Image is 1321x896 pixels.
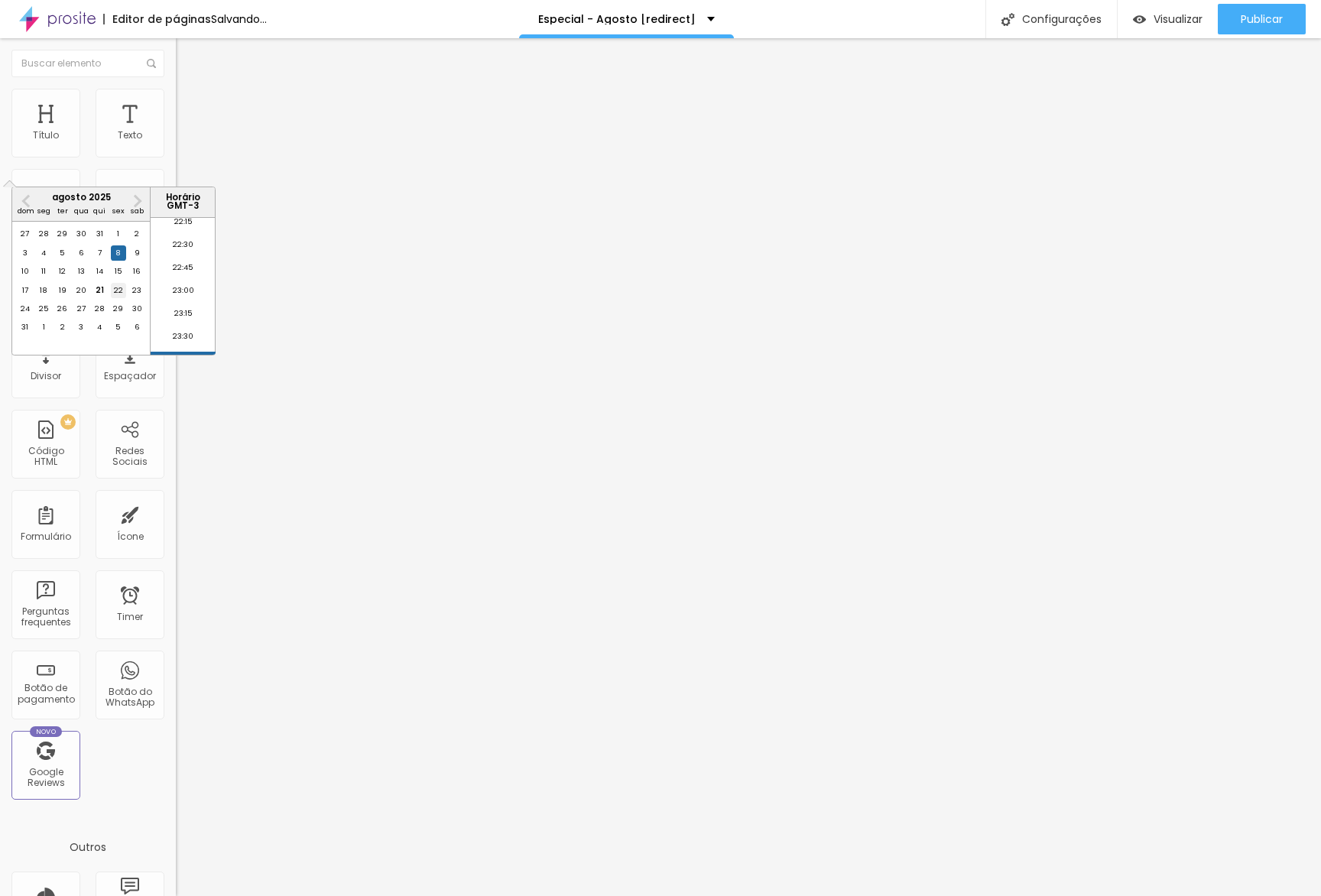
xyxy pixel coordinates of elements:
div: Salvando... [211,14,267,24]
span: Visualizar [1154,13,1203,25]
button: Previous Month [14,189,38,213]
div: qui [92,203,107,219]
div: sex [111,203,126,219]
img: view-1.svg [1133,13,1146,26]
div: Formulário [21,531,71,542]
div: Choose segunda-feira, 28 de julho de 2025 [36,226,51,242]
div: Google Reviews [15,767,76,789]
div: Choose sexta-feira, 1 de agosto de 2025 [111,226,126,242]
div: Título [33,130,59,141]
div: Choose sexta-feira, 5 de setembro de 2025 [111,320,126,335]
li: 23:30 [151,329,216,352]
div: Botão do WhatsApp [99,687,160,709]
div: Ícone [117,531,144,542]
div: Choose segunda-feira, 1 de setembro de 2025 [36,320,51,335]
button: Visualizar [1118,4,1218,34]
div: Choose quinta-feira, 21 de agosto de 2025 [92,283,107,298]
div: ter [55,203,70,219]
div: Choose quarta-feira, 30 de julho de 2025 [73,226,89,242]
li: 22:15 [151,214,216,237]
div: Choose quinta-feira, 4 de setembro de 2025 [92,320,107,335]
div: Choose sábado, 16 de agosto de 2025 [129,264,144,279]
div: Choose terça-feira, 12 de agosto de 2025 [55,264,70,279]
div: Espaçador [104,371,156,381]
div: Choose quarta-feira, 20 de agosto de 2025 [73,283,89,298]
div: Choose quinta-feira, 31 de julho de 2025 [92,226,107,242]
div: Choose segunda-feira, 25 de agosto de 2025 [36,301,51,317]
div: Choose sábado, 6 de setembro de 2025 [129,320,144,335]
div: Botão de pagamento [15,683,76,705]
div: Choose sábado, 9 de agosto de 2025 [129,245,144,261]
div: Choose quarta-feira, 6 de agosto de 2025 [73,245,89,261]
div: Choose quinta-feira, 14 de agosto de 2025 [92,264,107,279]
li: 23:00 [151,283,216,306]
button: Next Month [125,189,150,213]
div: Choose sexta-feira, 8 de agosto de 2025 [111,245,126,261]
div: Choose domingo, 24 de agosto de 2025 [18,301,33,317]
div: Timer [117,612,143,622]
button: Publicar [1218,4,1306,34]
div: Redes Sociais [99,446,160,468]
div: Choose terça-feira, 26 de agosto de 2025 [55,301,70,317]
div: Choose sexta-feira, 22 de agosto de 2025 [111,283,126,298]
span: Publicar [1241,13,1283,25]
div: Choose domingo, 10 de agosto de 2025 [18,264,33,279]
div: Choose sábado, 23 de agosto de 2025 [129,283,144,298]
div: agosto 2025 [12,193,150,202]
div: Divisor [31,371,61,381]
div: Choose domingo, 31 de agosto de 2025 [18,320,33,335]
div: Choose segunda-feira, 18 de agosto de 2025 [36,283,51,298]
div: Choose sábado, 30 de agosto de 2025 [129,301,144,317]
div: Editor de páginas [103,14,211,24]
div: Choose quarta-feira, 3 de setembro de 2025 [73,320,89,335]
div: Choose sábado, 2 de agosto de 2025 [129,226,144,242]
div: Novo [30,726,63,737]
div: Choose quinta-feira, 7 de agosto de 2025 [92,245,107,261]
p: GMT -3 [154,202,211,210]
div: qua [73,203,89,219]
div: Choose quinta-feira, 28 de agosto de 2025 [92,301,107,317]
div: Choose segunda-feira, 11 de agosto de 2025 [36,264,51,279]
div: month 2025-08 [16,226,147,337]
div: seg [36,203,51,219]
p: Especial - Agosto [redirect] [538,14,696,24]
div: Choose terça-feira, 2 de setembro de 2025 [55,320,70,335]
img: Icone [147,59,156,68]
div: Choose domingo, 27 de julho de 2025 [18,226,33,242]
div: Choose domingo, 3 de agosto de 2025 [18,245,33,261]
div: Código HTML [15,446,76,468]
li: 22:45 [151,260,216,283]
div: Choose domingo, 17 de agosto de 2025 [18,283,33,298]
div: Perguntas frequentes [15,606,76,628]
div: Choose sexta-feira, 15 de agosto de 2025 [111,264,126,279]
div: Texto [118,130,142,141]
li: 23:45 [151,352,216,375]
input: Buscar elemento [11,50,164,77]
div: Choose quarta-feira, 13 de agosto de 2025 [73,264,89,279]
div: Choose terça-feira, 19 de agosto de 2025 [55,283,70,298]
div: Choose sexta-feira, 29 de agosto de 2025 [111,301,126,317]
div: Choose terça-feira, 5 de agosto de 2025 [55,245,70,261]
div: Choose segunda-feira, 4 de agosto de 2025 [36,245,51,261]
p: Horário [154,193,211,202]
li: 22:30 [151,237,216,260]
div: Choose quarta-feira, 27 de agosto de 2025 [73,301,89,317]
li: 23:15 [151,306,216,329]
div: Choose terça-feira, 29 de julho de 2025 [55,226,70,242]
img: Icone [1001,13,1014,26]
